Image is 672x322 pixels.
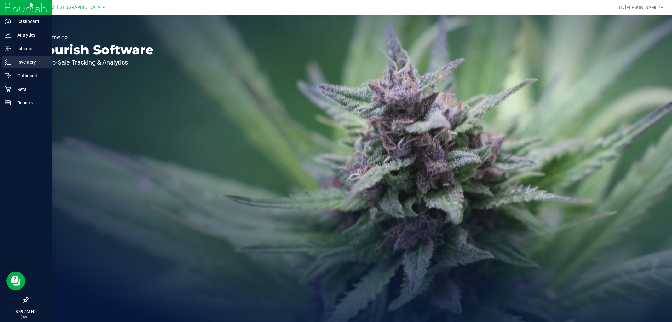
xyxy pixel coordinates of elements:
[5,32,11,38] inline-svg: Analytics
[24,5,102,10] span: [PERSON_NAME][GEOGRAPHIC_DATA]
[11,31,49,39] p: Analytics
[5,18,11,25] inline-svg: Dashboard
[6,272,25,290] iframe: Resource center
[11,18,49,25] p: Dashboard
[619,5,660,10] span: Hi, [PERSON_NAME]!
[34,59,154,66] p: Seed-to-Sale Tracking & Analytics
[34,44,154,56] p: Flourish Software
[34,34,154,40] p: Welcome to
[11,58,49,66] p: Inventory
[11,85,49,93] p: Retail
[5,100,11,106] inline-svg: Reports
[11,99,49,107] p: Reports
[3,309,49,314] p: 08:49 AM EDT
[11,72,49,79] p: Outbound
[5,86,11,92] inline-svg: Retail
[3,314,49,319] p: [DATE]
[5,73,11,79] inline-svg: Outbound
[11,45,49,52] p: Inbound
[5,59,11,65] inline-svg: Inventory
[5,45,11,52] inline-svg: Inbound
